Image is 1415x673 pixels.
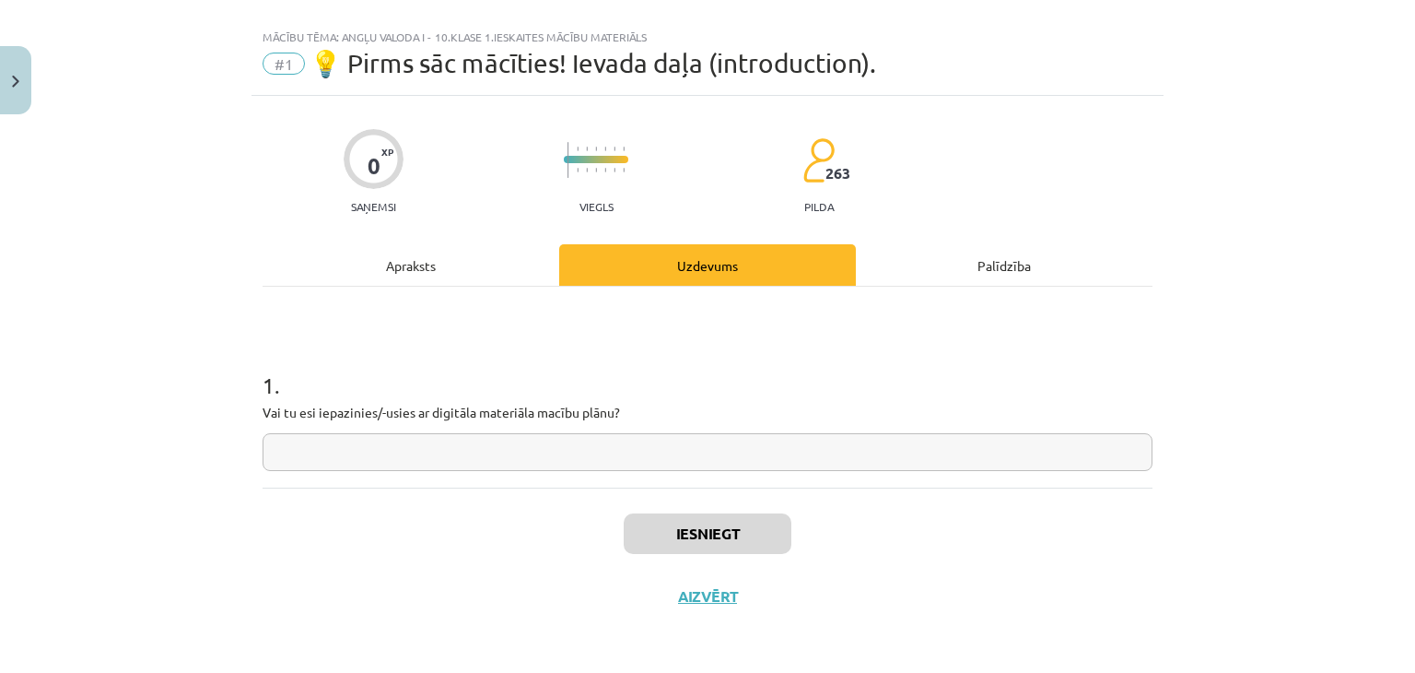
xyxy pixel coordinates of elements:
[623,147,625,151] img: icon-short-line-57e1e144782c952c97e751825c79c345078a6d821885a25fce030b3d8c18986b.svg
[12,76,19,88] img: icon-close-lesson-0947bae3869378f0d4975bcd49f059093ad1ed9edebbc8119c70593378902aed.svg
[672,587,743,606] button: Aizvērt
[825,165,850,182] span: 263
[604,168,606,172] img: icon-short-line-57e1e144782c952c97e751825c79c345078a6d821885a25fce030b3d8c18986b.svg
[579,200,614,213] p: Viegls
[586,147,588,151] img: icon-short-line-57e1e144782c952c97e751825c79c345078a6d821885a25fce030b3d8c18986b.svg
[263,30,1152,43] div: Mācību tēma: Angļu valoda i - 10.klase 1.ieskaites mācību materiāls
[577,168,579,172] img: icon-short-line-57e1e144782c952c97e751825c79c345078a6d821885a25fce030b3d8c18986b.svg
[310,48,876,78] span: 💡 Pirms sāc mācīties! Ievada daļa (introduction).
[614,168,615,172] img: icon-short-line-57e1e144782c952c97e751825c79c345078a6d821885a25fce030b3d8c18986b.svg
[586,168,588,172] img: icon-short-line-57e1e144782c952c97e751825c79c345078a6d821885a25fce030b3d8c18986b.svg
[577,147,579,151] img: icon-short-line-57e1e144782c952c97e751825c79c345078a6d821885a25fce030b3d8c18986b.svg
[559,244,856,286] div: Uzdevums
[344,200,403,213] p: Saņemsi
[802,137,835,183] img: students-c634bb4e5e11cddfef0936a35e636f08e4e9abd3cc4e673bd6f9a4125e45ecb1.svg
[263,340,1152,397] h1: 1 .
[856,244,1152,286] div: Palīdzība
[804,200,834,213] p: pilda
[604,147,606,151] img: icon-short-line-57e1e144782c952c97e751825c79c345078a6d821885a25fce030b3d8c18986b.svg
[624,514,791,554] button: Iesniegt
[595,147,597,151] img: icon-short-line-57e1e144782c952c97e751825c79c345078a6d821885a25fce030b3d8c18986b.svg
[381,147,393,157] span: XP
[263,403,1152,422] p: Vai tu esi iepazinies/-usies ar digitāla materiāla macību plānu?
[614,147,615,151] img: icon-short-line-57e1e144782c952c97e751825c79c345078a6d821885a25fce030b3d8c18986b.svg
[263,244,559,286] div: Apraksts
[368,153,380,179] div: 0
[263,53,305,75] span: #1
[623,168,625,172] img: icon-short-line-57e1e144782c952c97e751825c79c345078a6d821885a25fce030b3d8c18986b.svg
[595,168,597,172] img: icon-short-line-57e1e144782c952c97e751825c79c345078a6d821885a25fce030b3d8c18986b.svg
[567,142,569,178] img: icon-long-line-d9ea69661e0d244f92f715978eff75569469978d946b2353a9bb055b3ed8787d.svg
